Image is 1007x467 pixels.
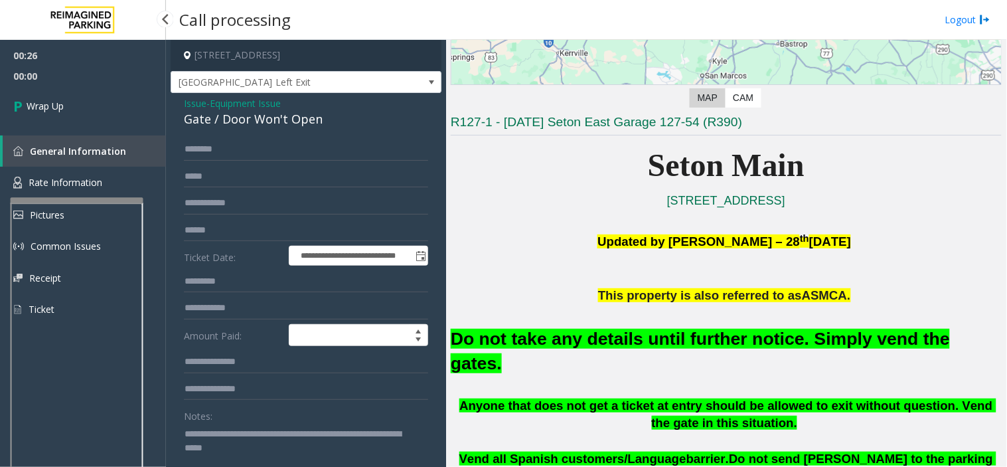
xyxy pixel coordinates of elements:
[409,335,427,346] span: Decrease value
[29,176,102,189] span: Rate Information
[451,114,1002,136] h3: R127-1 - [DATE] Seton East Garage 127-54 (R390)
[800,233,809,244] span: th
[206,97,281,110] span: -
[30,145,126,157] span: General Information
[171,40,441,71] h4: [STREET_ADDRESS]
[667,194,785,207] a: [STREET_ADDRESS]
[597,234,800,248] span: Updated by [PERSON_NAME] – 28
[181,324,285,347] label: Amount Paid:
[409,325,427,335] span: Increase value
[686,452,729,466] span: barrier.
[171,72,387,93] span: [GEOGRAPHIC_DATA] Left Exit
[184,96,206,110] span: Issue
[459,452,686,466] span: Vend all Spanish customers/Language
[3,136,166,167] a: General Information
[945,13,990,27] a: Logout
[598,288,802,302] span: This property is also referred to as
[459,399,996,430] span: Anyone that does not get a ticket at entry should be allowed to exit without question. Vend the g...
[27,99,64,113] span: Wrap Up
[13,146,23,156] img: 'icon'
[725,88,761,108] label: CAM
[802,288,851,302] span: ASMCA.
[184,405,212,423] label: Notes:
[690,88,726,108] label: Map
[980,13,990,27] img: logout
[451,329,950,373] font: Do not take any details until further notice. Simply vend the gates.
[181,246,285,266] label: Ticket Date:
[809,234,851,248] span: [DATE]
[210,96,281,110] span: Equipment Issue
[413,246,427,265] span: Toggle popup
[13,177,22,189] img: 'icon'
[173,3,297,36] h3: Call processing
[648,147,805,183] span: Seton Main
[184,110,428,128] div: Gate / Door Won't Open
